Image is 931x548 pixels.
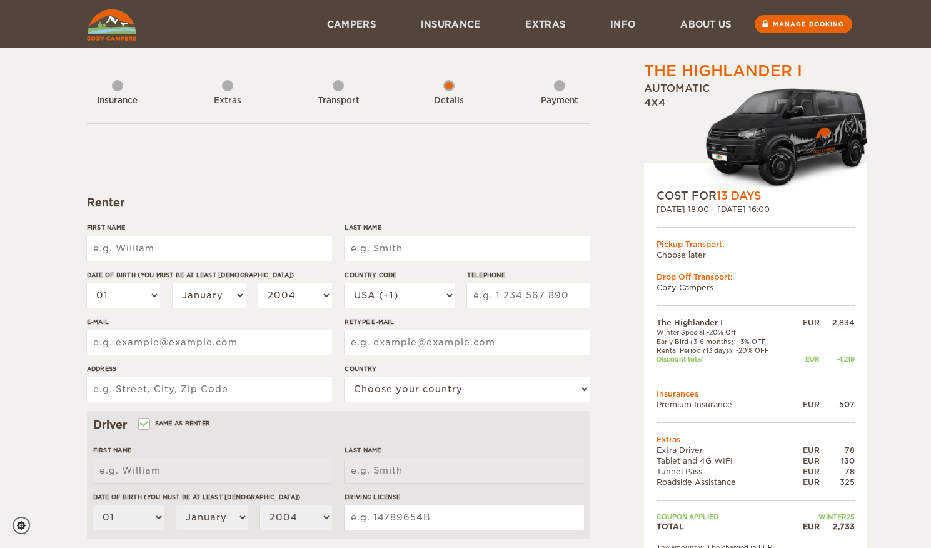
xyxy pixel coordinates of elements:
[792,399,819,410] div: EUR
[657,250,855,260] td: Choose later
[87,364,332,373] label: Address
[657,434,855,445] td: Extras
[13,517,38,534] a: Cookie settings
[657,346,792,355] td: Rental Period (13 days): -20% OFF
[657,317,792,328] td: The Highlander I
[820,399,855,410] div: 507
[93,458,332,483] input: e.g. William
[820,477,855,487] div: 325
[792,512,854,521] td: WINTER25
[525,95,594,107] div: Payment
[657,466,792,477] td: Tunnel Pass
[657,337,792,346] td: Early Bird (3-6 months): -3% OFF
[792,445,819,455] div: EUR
[87,195,590,210] div: Renter
[345,458,583,483] input: e.g. Smith
[694,86,867,188] img: Cozy-3.png
[657,512,792,521] td: Coupon applied
[792,466,819,477] div: EUR
[93,492,332,502] label: Date of birth (You must be at least [DEMOGRAPHIC_DATA])
[657,455,792,466] td: Tablet and 4G WIFI
[467,270,590,280] label: Telephone
[345,236,590,261] input: e.g. Smith
[87,270,332,280] label: Date of birth (You must be at least [DEMOGRAPHIC_DATA])
[657,271,855,282] div: Drop Off Transport:
[345,270,455,280] label: Country Code
[87,330,332,355] input: e.g. example@example.com
[193,95,262,107] div: Extras
[657,399,792,410] td: Premium Insurance
[139,421,148,429] input: Same as renter
[467,283,590,308] input: e.g. 1 234 567 890
[657,188,855,203] div: COST FOR
[657,355,792,363] td: Discount total
[792,477,819,487] div: EUR
[87,223,332,232] label: First Name
[792,317,819,328] div: EUR
[657,282,855,293] td: Cozy Campers
[657,521,792,532] td: TOTAL
[93,445,332,455] label: First Name
[820,317,855,328] div: 2,834
[304,95,373,107] div: Transport
[345,445,583,455] label: Last Name
[657,388,855,399] td: Insurances
[792,521,819,532] div: EUR
[345,505,583,530] input: e.g. 14789654B
[657,445,792,455] td: Extra Driver
[139,417,211,429] label: Same as renter
[345,317,590,327] label: Retype E-mail
[644,82,867,188] div: Automatic 4x4
[87,317,332,327] label: E-mail
[345,364,590,373] label: Country
[644,61,802,82] div: The Highlander I
[415,95,483,107] div: Details
[345,330,590,355] input: e.g. example@example.com
[87,377,332,402] input: e.g. Street, City, Zip Code
[345,223,590,232] label: Last Name
[820,521,855,532] div: 2,733
[345,492,583,502] label: Driving License
[820,455,855,466] div: 130
[820,445,855,455] div: 78
[657,239,855,250] div: Pickup Transport:
[93,417,584,432] div: Driver
[657,328,792,337] td: Winter Special -20% Off
[87,9,136,41] img: Cozy Campers
[820,355,855,363] div: -1,219
[83,95,152,107] div: Insurance
[792,455,819,466] div: EUR
[792,355,819,363] div: EUR
[717,190,761,202] span: 13 Days
[820,466,855,477] div: 78
[755,15,852,33] a: Manage booking
[657,204,855,215] div: [DATE] 18:00 - [DATE] 16:00
[87,236,332,261] input: e.g. William
[657,477,792,487] td: Roadside Assistance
